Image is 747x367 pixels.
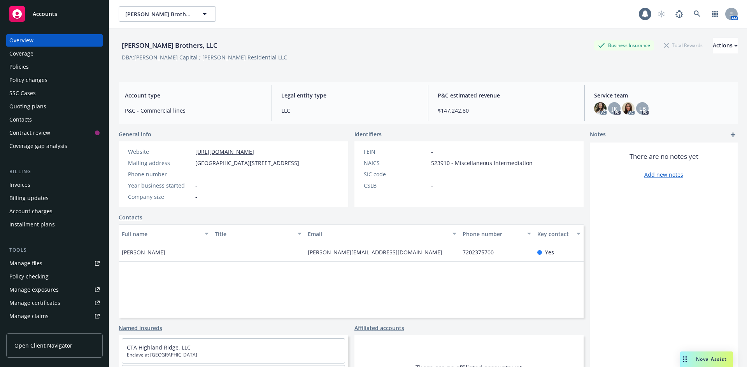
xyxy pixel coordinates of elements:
[6,246,103,254] div: Tools
[431,170,433,178] span: -
[195,148,254,155] a: [URL][DOMAIN_NAME]
[119,213,142,221] a: Contacts
[696,356,727,362] span: Nova Assist
[9,61,29,73] div: Policies
[122,53,287,61] div: DBA: [PERSON_NAME] Capital ; [PERSON_NAME] Residential LLC
[128,159,192,167] div: Mailing address
[128,148,192,156] div: Website
[308,230,448,238] div: Email
[9,87,36,99] div: SSC Cases
[6,310,103,322] a: Manage claims
[364,148,428,156] div: FEIN
[6,179,103,191] a: Invoices
[6,61,103,73] a: Policies
[127,351,340,358] span: Enclave at [GEOGRAPHIC_DATA]
[215,230,293,238] div: Title
[127,344,191,351] a: CTA Highland Ridge, LLC
[9,205,53,217] div: Account charges
[594,102,607,115] img: photo
[431,148,433,156] span: -
[119,6,216,22] button: [PERSON_NAME] Brothers, LLC
[6,257,103,270] a: Manage files
[195,159,299,167] span: [GEOGRAPHIC_DATA][STREET_ADDRESS]
[9,127,50,139] div: Contract review
[689,6,705,22] a: Search
[122,248,165,256] span: [PERSON_NAME]
[6,284,103,296] a: Manage exposures
[9,192,49,204] div: Billing updates
[9,47,33,60] div: Coverage
[195,181,197,190] span: -
[125,10,193,18] span: [PERSON_NAME] Brothers, LLC
[119,40,221,50] div: [PERSON_NAME] Brothers, LLC
[9,34,33,47] div: Overview
[545,248,554,256] span: Yes
[364,159,428,167] div: NAICS
[9,270,49,283] div: Policy checking
[125,106,262,115] span: P&C - Commercial lines
[463,230,522,238] div: Phone number
[9,284,59,296] div: Manage exposures
[195,170,197,178] span: -
[119,224,212,243] button: Full name
[354,324,404,332] a: Affiliated accounts
[281,91,419,99] span: Legal entity type
[354,130,382,138] span: Identifiers
[6,127,103,139] a: Contract review
[33,11,57,17] span: Accounts
[119,130,151,138] span: General info
[728,130,738,139] a: add
[308,249,449,256] a: [PERSON_NAME][EMAIL_ADDRESS][DOMAIN_NAME]
[534,224,584,243] button: Key contact
[9,257,42,270] div: Manage files
[463,249,500,256] a: 7202375700
[594,91,731,99] span: Service team
[6,192,103,204] a: Billing updates
[6,87,103,99] a: SSC Cases
[672,6,687,22] a: Report a Bug
[6,100,103,113] a: Quoting plans
[6,140,103,152] a: Coverage gap analysis
[128,193,192,201] div: Company size
[431,159,533,167] span: 523910 - Miscellaneous Intermediation
[6,74,103,86] a: Policy changes
[6,218,103,231] a: Installment plans
[612,104,617,113] span: JK
[6,3,103,25] a: Accounts
[122,230,200,238] div: Full name
[215,248,217,256] span: -
[128,181,192,190] div: Year business started
[630,152,698,161] span: There are no notes yet
[6,168,103,176] div: Billing
[6,34,103,47] a: Overview
[9,297,60,309] div: Manage certificates
[14,341,72,350] span: Open Client Navigator
[119,324,162,332] a: Named insureds
[6,47,103,60] a: Coverage
[594,40,654,50] div: Business Insurance
[680,351,690,367] div: Drag to move
[639,104,646,113] span: LB
[438,91,575,99] span: P&C estimated revenue
[281,106,419,115] span: LLC
[6,297,103,309] a: Manage certificates
[660,40,707,50] div: Total Rewards
[9,323,46,336] div: Manage BORs
[590,130,606,139] span: Notes
[9,218,55,231] div: Installment plans
[713,38,738,53] button: Actions
[654,6,669,22] a: Start snowing
[537,230,572,238] div: Key contact
[707,6,723,22] a: Switch app
[305,224,459,243] button: Email
[9,140,67,152] div: Coverage gap analysis
[125,91,262,99] span: Account type
[6,270,103,283] a: Policy checking
[9,113,32,126] div: Contacts
[128,170,192,178] div: Phone number
[622,102,635,115] img: photo
[6,323,103,336] a: Manage BORs
[9,74,47,86] div: Policy changes
[6,205,103,217] a: Account charges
